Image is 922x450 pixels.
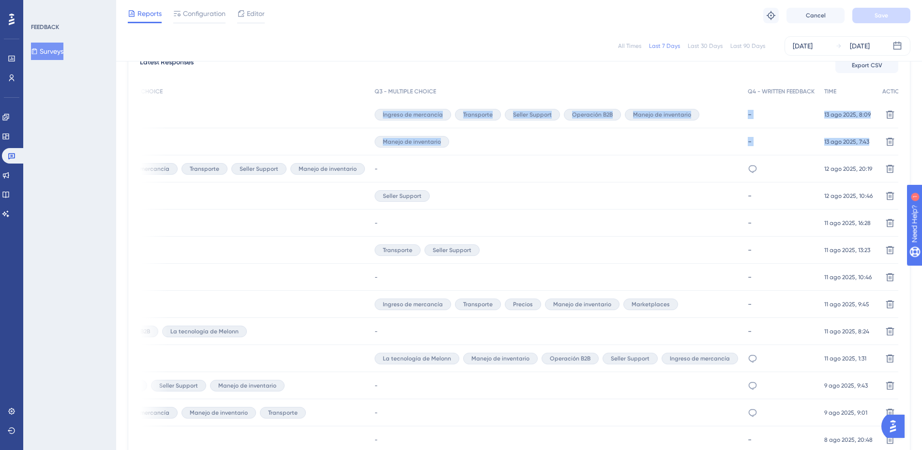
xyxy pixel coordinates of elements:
span: Export CSV [852,61,882,69]
button: Surveys [31,43,63,60]
span: Operación B2B [550,355,590,362]
span: 12 ago 2025, 20:19 [824,165,872,173]
span: Q4 - WRITTEN FEEDBACK [748,88,815,95]
span: Cancel [806,12,826,19]
span: Reports [137,8,162,19]
span: 12 ago 2025, 10:46 [824,192,873,200]
div: - [748,272,815,282]
span: Seller Support [383,192,422,200]
span: 11 ago 2025, 16:28 [824,219,871,227]
span: - [375,409,378,417]
div: - [748,435,815,444]
div: - [748,110,815,119]
span: Configuration [183,8,226,19]
span: - [375,165,378,173]
span: Save [875,12,888,19]
span: Seller Support [513,111,552,119]
span: Manejo de inventario [383,138,441,146]
span: 8 ago 2025, 20:48 [824,436,873,444]
div: - [748,218,815,227]
div: All Times [618,42,641,50]
span: La tecnología de Melonn [383,355,451,362]
span: Manejo de inventario [471,355,529,362]
span: Manejo de inventario [553,300,611,308]
div: Last 7 Days [649,42,680,50]
iframe: UserGuiding AI Assistant Launcher [881,412,910,441]
span: 13 ago 2025, 8:09 [824,111,871,119]
span: 11 ago 2025, 9:45 [824,300,869,308]
span: - [375,328,378,335]
span: 9 ago 2025, 9:43 [824,382,868,390]
span: Seller Support [611,355,650,362]
span: 11 ago 2025, 10:46 [824,273,872,281]
span: 9 ago 2025, 9:01 [824,409,867,417]
span: Precios [513,300,533,308]
button: Save [852,8,910,23]
span: Manejo de inventario [299,165,357,173]
span: - [375,219,378,227]
div: - [748,137,815,146]
span: 11 ago 2025, 13:23 [824,246,870,254]
span: Need Help? [23,2,60,14]
div: [DATE] [793,40,813,52]
div: Last 30 Days [688,42,723,50]
span: Ingreso de mercancía [383,111,443,119]
button: Export CSV [835,58,898,73]
span: Seller Support [159,382,198,390]
span: Manejo de inventario [218,382,276,390]
button: Cancel [786,8,845,23]
div: FEEDBACK [31,23,59,31]
span: Transporte [463,300,493,308]
div: - [748,245,815,255]
span: Transporte [463,111,493,119]
span: Transporte [383,246,412,254]
span: Seller Support [240,165,278,173]
span: Operación B2B [572,111,613,119]
span: 11 ago 2025, 8:24 [824,328,869,335]
span: TIME [824,88,836,95]
span: Transporte [268,409,298,417]
div: - [748,191,815,200]
div: - [748,300,815,309]
span: 11 ago 2025, 1:31 [824,355,866,362]
span: Ingreso de mercancía [670,355,730,362]
span: Transporte [190,165,219,173]
span: 13 ago 2025, 7:43 [824,138,869,146]
div: [DATE] [850,40,870,52]
span: - [375,382,378,390]
span: Q3 - MULTIPLE CHOICE [375,88,436,95]
span: Seller Support [433,246,471,254]
span: Manejo de inventario [633,111,691,119]
span: Editor [247,8,265,19]
div: 1 [67,5,70,13]
span: Ingreso de mercancía [383,300,443,308]
span: Manejo de inventario [190,409,248,417]
div: Last 90 Days [730,42,765,50]
span: - [375,273,378,281]
span: ACTION [882,88,904,95]
span: - [375,436,378,444]
span: Latest Responses [140,57,194,74]
div: - [748,327,815,336]
span: La tecnología de Melonn [170,328,239,335]
span: Marketplaces [632,300,670,308]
